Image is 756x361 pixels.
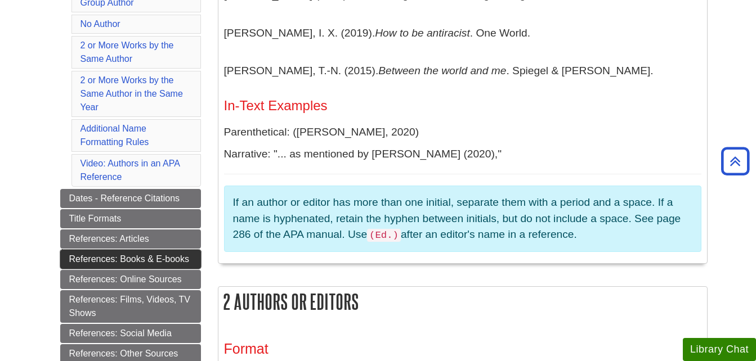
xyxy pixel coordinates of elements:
[60,250,201,269] a: References: Books & E-books
[683,338,756,361] button: Library Chat
[60,209,201,228] a: Title Formats
[60,229,201,249] a: References: Articles
[218,287,707,317] h2: 2 Authors or Editors
[224,17,701,49] p: [PERSON_NAME], I. X. (2019). . One World.
[224,341,701,357] h3: Format
[80,124,149,147] a: Additional Name Formatting Rules
[233,195,692,243] p: If an author or editor has more than one initial, separate them with a period and a space. If a n...
[80,75,183,112] a: 2 or More Works by the Same Author in the Same Year
[60,270,201,289] a: References: Online Sources
[80,40,174,64] a: 2 or More Works by the Same Author
[60,189,201,208] a: Dates - Reference Citations
[224,55,701,87] p: [PERSON_NAME], T.-N. (2015). . Spiegel & [PERSON_NAME].
[375,27,470,39] i: How to be antiracist
[717,154,753,169] a: Back to Top
[80,19,120,29] a: No Author
[367,229,401,242] code: (Ed.)
[60,290,201,323] a: References: Films, Videos, TV Shows
[80,159,180,182] a: Video: Authors in an APA Reference
[224,124,701,141] p: Parenthetical: ([PERSON_NAME], 2020)
[224,98,701,113] h4: In-Text Examples
[378,65,506,76] i: Between the world and me
[60,324,201,343] a: References: Social Media
[224,146,701,163] p: Narrative: "... as mentioned by [PERSON_NAME] (2020),"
